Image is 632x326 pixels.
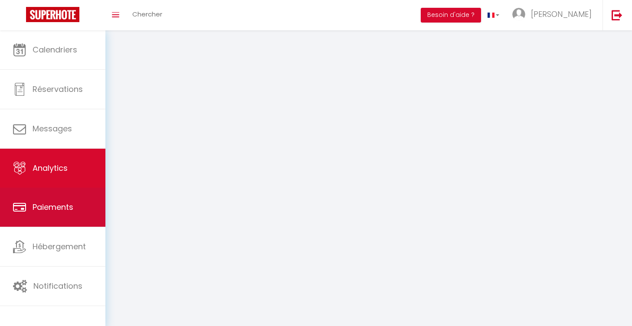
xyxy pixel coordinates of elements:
[7,3,33,29] button: Ouvrir le widget de chat LiveChat
[531,9,592,20] span: [PERSON_NAME]
[33,123,72,134] span: Messages
[33,280,82,291] span: Notifications
[33,44,77,55] span: Calendriers
[33,84,83,95] span: Réservations
[26,7,79,22] img: Super Booking
[132,10,162,19] span: Chercher
[421,8,481,23] button: Besoin d'aide ?
[512,8,525,21] img: ...
[595,287,625,319] iframe: Chat
[33,163,68,173] span: Analytics
[33,202,73,212] span: Paiements
[612,10,622,20] img: logout
[33,241,86,252] span: Hébergement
